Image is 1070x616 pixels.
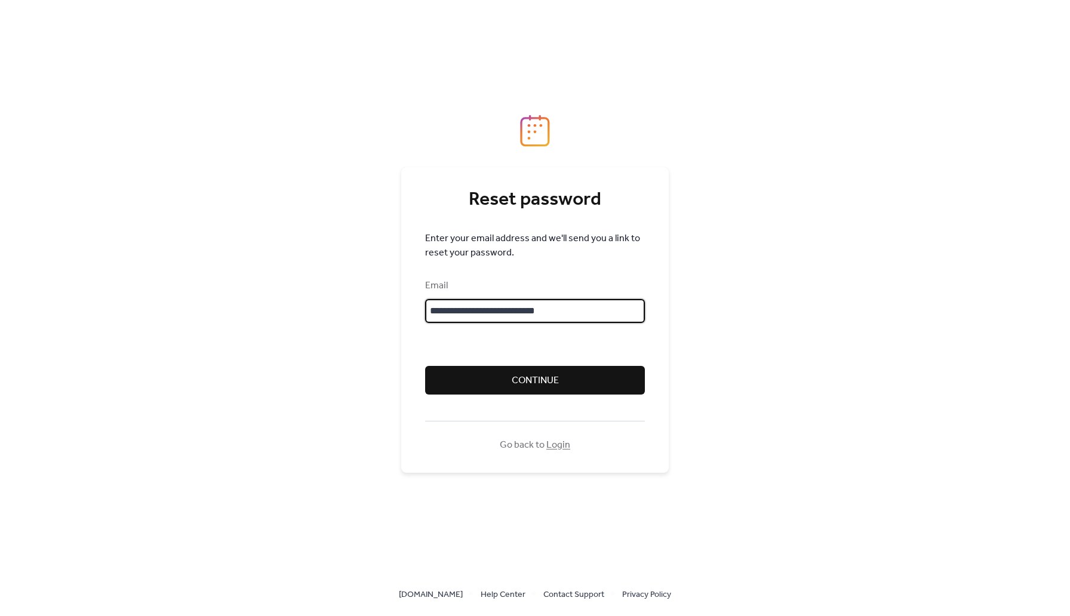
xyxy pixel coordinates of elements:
[500,438,570,452] span: Go back to
[543,587,604,602] a: Contact Support
[425,232,645,260] span: Enter your email address and we'll send you a link to reset your password.
[512,374,559,388] span: Continue
[481,588,525,602] span: Help Center
[622,588,671,602] span: Privacy Policy
[425,366,645,395] button: Continue
[399,587,463,602] a: [DOMAIN_NAME]
[546,436,570,454] a: Login
[622,587,671,602] a: Privacy Policy
[520,115,550,147] img: logo
[481,587,525,602] a: Help Center
[425,188,645,212] div: Reset password
[425,279,642,293] div: Email
[543,588,604,602] span: Contact Support
[399,588,463,602] span: [DOMAIN_NAME]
